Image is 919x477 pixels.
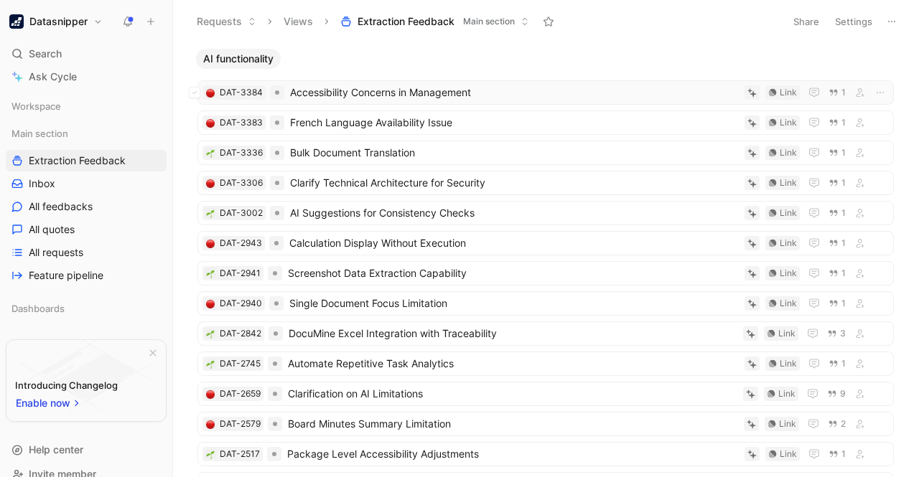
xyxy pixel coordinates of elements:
img: bg-BLZuj68n.svg [19,340,154,413]
a: 🔴DAT-3383French Language Availability IssueLink1 [197,110,894,135]
button: 🔴 [205,389,215,399]
a: Ask Cycle [6,66,167,88]
span: 2 [841,420,846,428]
div: Link [780,266,797,280]
button: 🔴 [205,419,215,429]
span: Enable now [16,395,72,412]
div: Link [780,85,797,100]
button: 🌱 [205,329,215,339]
div: Help center [6,439,167,461]
div: Link [780,447,797,461]
a: All requests [6,242,167,263]
span: Clarification on AI Limitations [288,385,737,402]
span: Inbox [29,176,55,191]
div: 🌱 [205,148,215,158]
span: Package Level Accessibility Adjustments [287,445,739,463]
span: 1 [841,88,846,97]
a: All quotes [6,219,167,240]
img: 🔴 [206,179,215,188]
a: 🔴DAT-3384Accessibility Concerns in ManagementLink1 [197,80,894,105]
span: Ask Cycle [29,68,77,85]
div: 🌱 [205,449,215,459]
span: 1 [841,239,846,247]
a: Extraction Feedback [6,150,167,171]
a: 🌱DAT-2941Screenshot Data Extraction CapabilityLink1 [197,261,894,285]
span: All requests [29,245,83,260]
h1: Datasnipper [29,15,88,28]
div: Main sectionExtraction FeedbackInboxAll feedbacksAll quotesAll requestsFeature pipeline [6,123,167,286]
button: 🔴 [205,178,215,188]
img: 🔴 [206,390,215,399]
a: 🔴DAT-2940Single Document Focus LimitationLink1 [197,291,894,316]
span: Main section [463,14,515,29]
a: 🌱DAT-3002AI Suggestions for Consistency ChecksLink1 [197,201,894,225]
span: 1 [841,299,846,308]
span: 1 [841,209,846,217]
img: 🔴 [206,119,215,128]
span: All quotes [29,222,75,237]
button: 1 [826,85,849,100]
button: 1 [826,296,849,311]
div: Dashboards [6,298,167,323]
a: Inbox [6,173,167,194]
div: Link [780,236,797,250]
button: 1 [826,356,849,372]
div: DAT-2745 [220,356,261,371]
button: 🔴 [205,88,215,98]
button: 1 [826,446,849,462]
button: Settings [829,11,879,32]
a: 🌱DAT-3336Bulk Document TranslationLink1 [197,141,894,165]
button: Requests [190,11,263,32]
div: DAT-2659 [220,387,261,401]
button: 1 [826,235,849,251]
button: 🔴 [205,298,215,308]
button: 3 [824,326,849,341]
a: 🌱DAT-2842DocuMine Excel Integration with TraceabilityLink3 [197,321,894,346]
div: Link [780,356,797,371]
a: 🔴DAT-2943Calculation Display Without ExecutionLink1 [197,231,894,255]
div: DAT-3336 [220,146,263,160]
img: 🔴 [206,300,215,308]
span: Accessibility Concerns in Management [290,84,739,101]
span: Single Document Focus Limitation [289,295,739,312]
button: 2 [825,416,849,432]
span: Feature pipeline [29,268,103,283]
div: DAT-3306 [220,176,263,190]
span: 1 [841,148,846,157]
button: Enable now [15,394,83,412]
button: Share [787,11,826,32]
button: Views [277,11,319,32]
span: 1 [841,450,846,458]
button: 🔴 [205,238,215,248]
span: Bulk Document Translation [290,144,739,161]
div: Link [780,206,797,220]
a: 🌱DAT-2517Package Level Accessibility AdjustmentsLink1 [197,442,894,466]
span: 1 [841,118,846,127]
span: DocuMine Excel Integration with Traceability [289,325,737,342]
div: 🔴 [205,118,215,128]
div: Link [778,387,796,401]
div: DAT-2517 [220,447,260,461]
span: 1 [841,269,846,278]
span: 1 [841,359,846,368]
div: Link [780,146,797,160]
img: 🌱 [206,450,215,459]
button: 1 [826,175,849,191]
a: 🌱DAT-2745Automate Repetitive Task AnalyticsLink1 [197,351,894,376]
button: 1 [826,205,849,221]
a: 🔴DAT-2579Board Minutes Summary LimitationLink2 [197,412,894,436]
button: 🌱 [205,359,215,369]
button: DatasnipperDatasnipper [6,11,106,32]
span: Dashboards [11,301,65,316]
button: Extraction FeedbackMain section [334,11,536,32]
img: 🌱 [206,330,215,339]
div: DAT-3002 [220,206,263,220]
span: Calculation Display Without Execution [289,235,739,252]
